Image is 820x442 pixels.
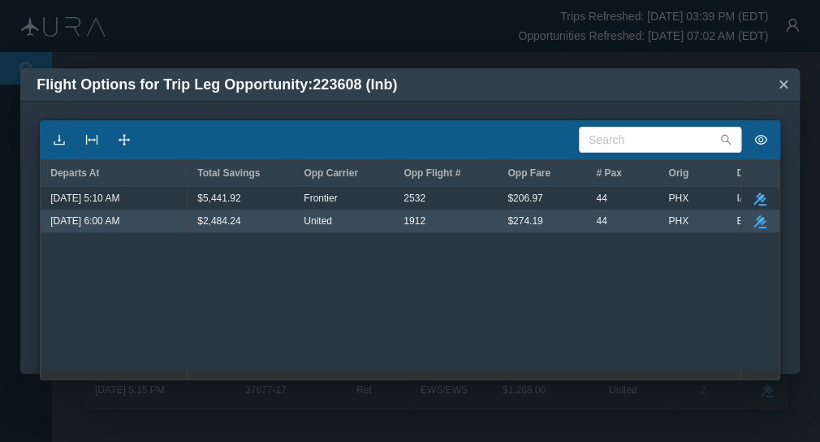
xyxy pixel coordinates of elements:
span: Flight Options for Trip Leg Opportunity: [37,76,397,93]
button: Close [771,72,796,97]
span: Opp Fare [507,167,550,179]
button: icon: download [46,127,72,153]
span: [DATE] 5:10 AM [50,188,119,209]
span: Opp Carrier [304,167,358,179]
span: 44 [596,210,606,232]
span: Departs At [50,167,99,179]
span: # Pax [596,167,621,179]
span: 44 [596,188,606,209]
button: icon: drag [111,127,137,153]
span: BWI [736,210,755,232]
span: Opp Flight # [404,167,460,179]
span: United [304,210,332,232]
span: 223608 (Inb) [313,76,397,93]
span: IAD [736,188,753,209]
button: icon: column-width [79,127,105,153]
span: 2532 [404,188,425,209]
span: [DATE] 6:00 AM [50,210,119,232]
button: icon: eye [748,127,774,153]
i: icon: search [720,134,732,145]
span: $5,441.92 [197,188,240,209]
span: Dest [736,167,757,179]
span: 1912 [404,210,425,232]
span: Frontier [304,188,337,209]
span: Total Savings [197,167,260,179]
span: PHX [668,188,688,209]
span: PHX [668,210,688,232]
span: Orig [668,167,688,179]
span: $206.97 [507,188,542,209]
span: $274.19 [507,210,542,232]
span: $2,484.24 [197,210,240,232]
